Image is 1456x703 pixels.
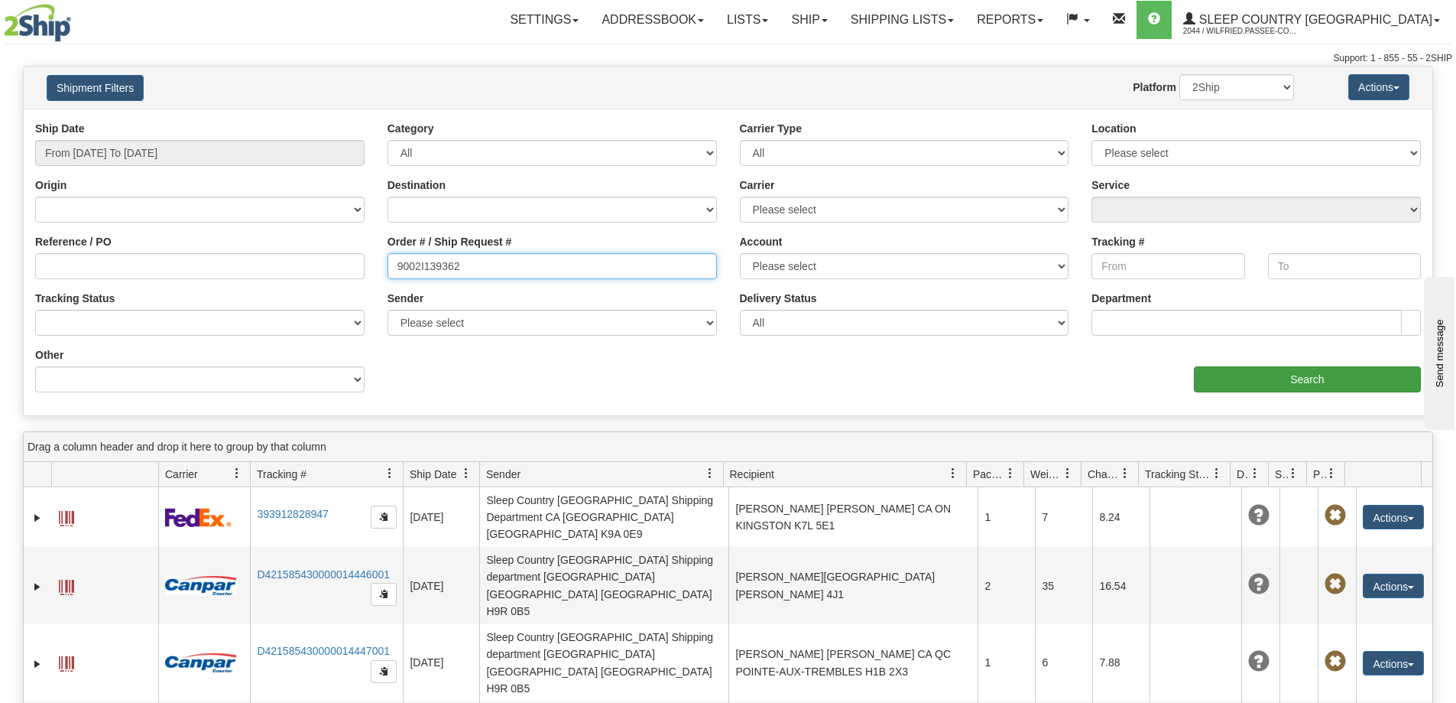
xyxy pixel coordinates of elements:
span: Recipient [730,467,774,482]
td: [PERSON_NAME] [PERSON_NAME] CA ON KINGSTON K7L 5E1 [728,487,978,547]
span: Carrier [165,467,198,482]
td: 1 [978,624,1035,701]
div: Send message [11,13,141,24]
span: Ship Date [410,467,456,482]
button: Actions [1348,74,1409,100]
td: 7.88 [1092,624,1150,701]
a: Packages filter column settings [997,461,1023,487]
a: Expand [30,510,45,526]
label: Delivery Status [740,291,817,306]
a: Settings [498,1,590,39]
input: To [1268,253,1421,279]
span: Pickup Not Assigned [1325,574,1346,595]
label: Sender [388,291,423,306]
label: Other [35,347,63,363]
span: Unknown [1248,651,1270,672]
label: Destination [388,177,446,193]
label: Account [740,234,783,249]
span: Pickup Status [1313,467,1326,482]
label: Platform [1133,80,1176,95]
button: Actions [1363,505,1424,529]
td: [DATE] [403,624,479,701]
span: Sender [486,467,520,482]
a: Label [59,649,74,674]
span: Pickup Not Assigned [1325,505,1346,526]
a: Shipment Issues filter column settings [1280,461,1306,487]
a: Delivery Status filter column settings [1242,461,1268,487]
a: Shipping lists [839,1,965,39]
td: Sleep Country [GEOGRAPHIC_DATA] Shipping department [GEOGRAPHIC_DATA] [GEOGRAPHIC_DATA] [GEOGRAPH... [479,624,728,701]
td: 1 [978,487,1035,547]
a: Expand [30,579,45,594]
a: Tracking # filter column settings [377,461,403,487]
button: Shipment Filters [47,75,144,101]
span: Sleep Country [GEOGRAPHIC_DATA] [1195,13,1432,26]
td: Sleep Country [GEOGRAPHIC_DATA] Shipping department [GEOGRAPHIC_DATA] [GEOGRAPHIC_DATA] [GEOGRAPH... [479,547,728,624]
label: Ship Date [35,121,85,136]
span: Unknown [1248,574,1270,595]
span: 2044 / Wilfried.Passee-Coutrin [1183,24,1298,39]
a: D421585430000014446001 [257,568,390,581]
label: Tracking # [1091,234,1144,249]
span: Tracking Status [1145,467,1211,482]
span: Charge [1088,467,1120,482]
label: Service [1091,177,1130,193]
span: Pickup Not Assigned [1325,651,1346,672]
td: 2 [978,547,1035,624]
label: Carrier [740,177,775,193]
label: Origin [35,177,66,193]
td: 8.24 [1092,487,1150,547]
img: 2 - FedEx Express® [165,508,232,527]
a: Lists [715,1,780,39]
img: 14 - Canpar [165,576,237,595]
div: Support: 1 - 855 - 55 - 2SHIP [4,52,1452,65]
div: grid grouping header [24,432,1432,462]
label: Order # / Ship Request # [388,234,512,249]
label: Carrier Type [740,121,802,136]
img: logo2044.jpg [4,4,71,42]
button: Copy to clipboard [371,506,397,529]
span: Weight [1030,467,1062,482]
a: Sender filter column settings [697,461,723,487]
td: 7 [1035,487,1092,547]
input: Search [1194,366,1421,392]
a: Label [59,504,74,529]
img: 14 - Canpar [165,653,237,672]
td: [DATE] [403,487,479,547]
label: Category [388,121,434,136]
label: Reference / PO [35,234,112,249]
iframe: chat widget [1421,273,1454,429]
td: 6 [1035,624,1092,701]
td: Sleep Country [GEOGRAPHIC_DATA] Shipping Department CA [GEOGRAPHIC_DATA] [GEOGRAPHIC_DATA] K9A 0E9 [479,487,728,547]
a: D421585430000014447001 [257,645,390,657]
a: Expand [30,656,45,672]
a: Label [59,573,74,597]
a: Ship [780,1,838,39]
td: [PERSON_NAME][GEOGRAPHIC_DATA][PERSON_NAME] 4J1 [728,547,978,624]
a: Tracking Status filter column settings [1204,461,1230,487]
a: Ship Date filter column settings [453,461,479,487]
label: Location [1091,121,1136,136]
button: Copy to clipboard [371,660,397,683]
td: 35 [1035,547,1092,624]
a: Pickup Status filter column settings [1318,461,1344,487]
span: Unknown [1248,505,1270,526]
button: Copy to clipboard [371,583,397,606]
span: Tracking # [257,467,306,482]
a: Recipient filter column settings [940,461,966,487]
td: 16.54 [1092,547,1150,624]
span: Shipment Issues [1275,467,1288,482]
span: Delivery Status [1237,467,1250,482]
a: 393912828947 [257,508,328,520]
a: Weight filter column settings [1055,461,1081,487]
td: [DATE] [403,547,479,624]
label: Department [1091,291,1151,306]
button: Actions [1363,574,1424,598]
button: Actions [1363,651,1424,675]
td: [PERSON_NAME] [PERSON_NAME] CA QC POINTE-AUX-TREMBLES H1B 2X3 [728,624,978,701]
label: Tracking Status [35,291,115,306]
span: Packages [973,467,1005,482]
a: Carrier filter column settings [224,461,250,487]
input: From [1091,253,1244,279]
a: Charge filter column settings [1112,461,1138,487]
